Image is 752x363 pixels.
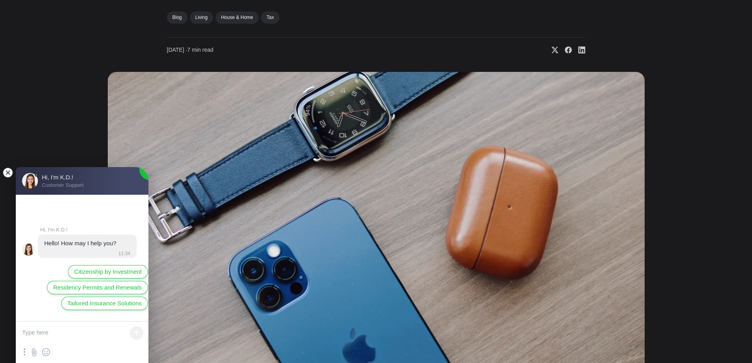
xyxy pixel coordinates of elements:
a: Share on Facebook [559,46,572,54]
jdiv: Hello! How may I help you? [44,240,116,246]
span: Tailored Insurance Solutions [68,299,142,308]
a: House & Home [216,11,259,23]
a: Blog [167,11,188,23]
jdiv: Hi, I'm K.D.! [22,243,35,256]
a: Living [190,11,213,23]
a: Tax [261,11,279,23]
jdiv: Hi, I'm K.D.! [40,227,143,233]
a: Share on Linkedin [572,46,585,54]
a: Share on X [545,46,559,54]
span: Residency Permits and Renewals [53,283,142,292]
jdiv: 11:34 [116,251,130,256]
time: 7 min read [167,46,214,54]
span: [DATE] ∙ [167,47,188,53]
span: Citizenship by Investment [74,267,142,276]
jdiv: 18.09.25 11:34:02 [38,235,137,258]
